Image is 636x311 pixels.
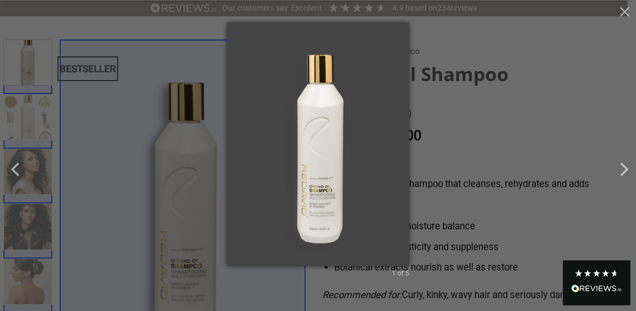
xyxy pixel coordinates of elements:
[392,268,409,278] div: 1 of 5
[571,282,622,297] div: Read All Reviews
[608,155,636,184] button: Next (Right arrow key)
[563,260,630,305] div: Read All Reviews
[227,23,409,288] img: REDAVID Orchid Oil Shampoo
[571,285,622,292] img: REVIEWS.io
[574,269,619,278] div: 4.8 Stars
